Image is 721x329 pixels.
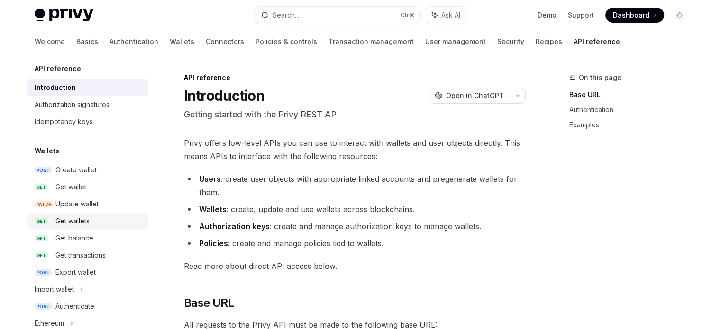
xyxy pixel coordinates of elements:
a: Connectors [206,30,244,53]
a: Support [568,10,594,20]
div: Introduction [35,82,76,93]
strong: Users [199,174,221,184]
a: Wallets [170,30,194,53]
div: Get transactions [55,249,106,261]
div: Create wallet [55,164,97,176]
div: Export wallet [55,267,96,278]
div: Authenticate [55,301,94,312]
a: Policies & controls [256,30,317,53]
strong: Authorization keys [199,222,270,231]
span: PATCH [35,201,54,208]
img: light logo [35,9,93,22]
span: GET [35,184,48,191]
li: : create and manage policies tied to wallets. [184,237,526,250]
p: Getting started with the Privy REST API [184,108,526,121]
button: Ask AI [425,7,467,24]
li: : create, update and use wallets across blockchains. [184,203,526,216]
div: Get balance [55,232,93,244]
span: Base URL [184,295,234,311]
a: Authentication [110,30,158,53]
a: Security [497,30,524,53]
span: Privy offers low-level APIs you can use to interact with wallets and user objects directly. This ... [184,136,526,163]
h1: Introduction [184,87,265,104]
div: Get wallets [55,215,90,227]
a: POSTAuthenticate [27,298,148,315]
a: Welcome [35,30,65,53]
li: : create and manage authorization keys to manage wallets. [184,220,526,233]
h5: API reference [35,63,81,74]
a: Transaction management [329,30,414,53]
span: Open in ChatGPT [446,91,504,100]
h5: Wallets [35,145,59,157]
span: Read more about direct API access below. [184,259,526,273]
a: Introduction [27,79,148,96]
span: On this page [579,72,621,83]
a: GETGet balance [27,230,148,247]
a: User management [425,30,486,53]
span: POST [35,167,52,174]
div: Import wallet [35,284,74,295]
a: POSTExport wallet [27,264,148,281]
a: Dashboard [605,8,664,23]
a: Idempotency keys [27,113,148,130]
button: Open in ChatGPT [429,88,510,104]
a: GETGet wallet [27,178,148,196]
a: PATCHUpdate wallet [27,196,148,213]
a: Examples [569,117,694,133]
a: Recipes [536,30,562,53]
div: Idempotency keys [35,116,93,127]
span: GET [35,235,48,242]
a: Basics [76,30,98,53]
a: Authentication [569,102,694,117]
span: Ask AI [441,10,460,20]
span: Ctrl K [401,11,415,19]
span: GET [35,252,48,259]
span: Dashboard [613,10,649,20]
button: Search...CtrlK [255,7,420,24]
div: API reference [184,73,526,82]
li: : create user objects with appropriate linked accounts and pregenerate wallets for them. [184,172,526,199]
a: GETGet transactions [27,247,148,264]
span: GET [35,218,48,225]
strong: Policies [199,239,228,248]
a: Base URL [569,87,694,102]
div: Ethereum [35,318,64,329]
div: Get wallet [55,181,86,193]
a: API reference [574,30,620,53]
a: Authorization signatures [27,96,148,113]
div: Search... [273,9,299,21]
div: Authorization signatures [35,99,110,110]
span: POST [35,269,52,276]
a: GETGet wallets [27,213,148,230]
span: POST [35,303,52,310]
a: Demo [538,10,557,20]
a: POSTCreate wallet [27,161,148,178]
div: Update wallet [55,198,99,210]
button: Toggle dark mode [672,8,687,23]
strong: Wallets [199,205,227,214]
